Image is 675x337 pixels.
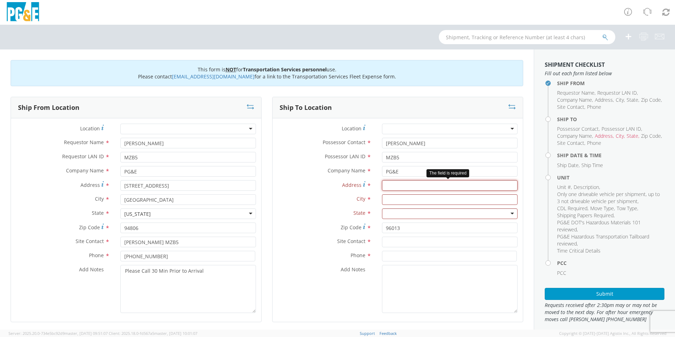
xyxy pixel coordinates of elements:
[557,212,615,219] li: ,
[595,96,614,104] li: ,
[617,205,637,212] span: Tow Type
[597,89,638,96] li: ,
[557,219,641,233] span: PG&E DOT's Hazardous Materials 101 reviewed
[587,104,601,110] span: Phone
[342,125,362,132] span: Location
[154,331,197,336] span: master, [DATE] 10:01:07
[557,233,649,247] span: PG&E Hazardous Transportation Tailboard reviewed
[595,132,614,140] li: ,
[557,191,660,205] span: Only one driveable vehicle per shipment, up to 3 not driveable vehicle per shipment
[351,252,365,259] span: Phone
[557,132,593,140] li: ,
[545,288,664,300] button: Submit
[426,169,469,177] div: The field is required
[323,139,365,146] span: Possessor Contact
[337,238,365,244] span: Site Contact
[226,66,236,73] u: NOT
[545,302,664,323] span: Requests received after 2:30pm may or may not be moved to the next day. For after hour emergency ...
[557,212,614,219] span: Shipping Papers Required
[64,139,104,146] span: Requestor Name
[11,60,523,86] div: This form is for use. Please contact for a link to the Transportation Services Fleet Expense form.
[557,140,584,146] span: Site Contact
[557,184,571,190] span: Unit #
[557,205,589,212] li: ,
[341,224,362,231] span: Zip Code
[80,125,100,132] span: Location
[124,211,151,218] div: [US_STATE]
[557,132,592,139] span: Company Name
[342,182,362,188] span: Address
[557,125,600,132] li: ,
[280,104,332,111] h3: Ship To Location
[590,205,615,212] li: ,
[65,331,108,336] span: master, [DATE] 09:51:07
[641,132,661,139] span: Zip Code
[590,205,614,212] span: Move Type
[66,167,104,174] span: Company Name
[18,104,79,111] h3: Ship From Location
[557,191,663,205] li: ,
[545,70,664,77] span: Fill out each form listed below
[557,219,663,233] li: ,
[557,233,663,247] li: ,
[581,162,603,168] span: Ship Time
[557,125,599,132] span: Possessor Contact
[325,153,365,160] span: Possessor LAN ID
[89,252,104,259] span: Phone
[79,224,100,231] span: Zip Code
[109,331,197,336] span: Client: 2025.18.0-fd567a5
[557,89,595,96] span: Requestor Name
[439,30,615,44] input: Shipment, Tracking or Reference Number (at least 4 chars)
[79,266,104,273] span: Add Notes
[627,132,639,140] li: ,
[557,162,579,168] span: Ship Date
[574,184,599,190] span: Description
[5,2,41,23] img: pge-logo-06675f144f4cfa6a6814.png
[616,132,625,140] li: ,
[557,175,664,180] h4: Unit
[557,96,592,103] span: Company Name
[353,209,365,216] span: State
[627,96,639,104] li: ,
[557,81,664,86] h4: Ship From
[380,331,397,336] a: Feedback
[557,153,664,158] h4: Ship Date & Time
[616,132,624,139] span: City
[172,73,255,80] a: [EMAIL_ADDRESS][DOMAIN_NAME]
[341,266,365,273] span: Add Notes
[617,205,638,212] li: ,
[360,331,375,336] a: Support
[557,104,585,111] li: ,
[557,89,596,96] li: ,
[357,195,365,202] span: City
[80,182,100,188] span: Address
[557,117,664,122] h4: Ship To
[602,125,641,132] span: Possessor LAN ID
[328,167,365,174] span: Company Name
[574,184,600,191] li: ,
[557,184,572,191] li: ,
[76,238,104,244] span: Site Contact
[545,61,605,69] strong: Shipment Checklist
[557,205,587,212] span: CDL Required
[8,331,108,336] span: Server: 2025.20.0-734e5bc92d9
[641,96,662,104] li: ,
[557,162,580,169] li: ,
[559,331,667,336] span: Copyright © [DATE]-[DATE] Agistix Inc., All Rights Reserved
[627,96,638,103] span: State
[595,96,613,103] span: Address
[597,89,637,96] span: Requestor LAN ID
[627,132,638,139] span: State
[557,104,584,110] span: Site Contact
[557,140,585,147] li: ,
[557,260,664,266] h4: PCC
[587,140,601,146] span: Phone
[95,195,104,202] span: City
[641,96,661,103] span: Zip Code
[243,66,327,73] b: Transportation Services personnel
[62,153,104,160] span: Requestor LAN ID
[92,209,104,216] span: State
[557,96,593,104] li: ,
[557,247,601,254] span: Time Critical Details
[616,96,624,103] span: City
